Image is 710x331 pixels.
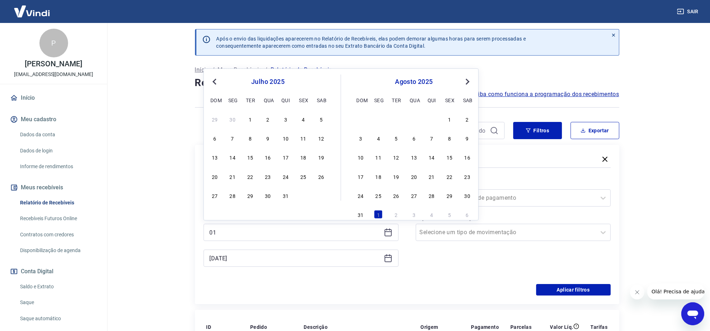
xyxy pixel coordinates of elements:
[392,172,401,181] div: Choose terça-feira, 19 de agosto de 2025
[265,66,267,74] p: /
[374,172,383,181] div: Choose segunda-feira, 18 de agosto de 2025
[210,134,219,142] div: Choose domingo, 6 de julho de 2025
[428,115,436,123] div: Choose quinta-feira, 31 de julho de 2025
[210,115,219,123] div: Choose domingo, 29 de junho de 2025
[591,323,608,331] p: Tarifas
[374,134,383,142] div: Choose segunda-feira, 4 de agosto de 2025
[17,211,99,226] a: Recebíveis Futuros Online
[17,243,99,258] a: Disponibilização de agenda
[410,115,418,123] div: Choose quarta-feira, 30 de julho de 2025
[264,172,272,181] div: Choose quarta-feira, 23 de julho de 2025
[445,134,454,142] div: Choose sexta-feira, 8 de agosto de 2025
[299,95,308,104] div: sex
[206,323,211,331] p: ID
[445,191,454,200] div: Choose sexta-feira, 29 de agosto de 2025
[299,115,308,123] div: Choose sexta-feira, 4 de julho de 2025
[246,115,254,123] div: Choose terça-feira, 1 de julho de 2025
[281,134,290,142] div: Choose quinta-feira, 10 de julho de 2025
[356,114,473,220] div: month 2025-08
[410,172,418,181] div: Choose quarta-feira, 20 de agosto de 2025
[374,95,383,104] div: seg
[17,195,99,210] a: Relatório de Recebíveis
[264,153,272,161] div: Choose quarta-feira, 16 de julho de 2025
[9,0,55,22] img: Vindi
[392,115,401,123] div: Choose terça-feira, 29 de julho de 2025
[264,191,272,200] div: Choose quarta-feira, 30 de julho de 2025
[299,134,308,142] div: Choose sexta-feira, 11 de julho de 2025
[299,153,308,161] div: Choose sexta-feira, 18 de julho de 2025
[356,115,365,123] div: Choose domingo, 27 de julho de 2025
[246,95,254,104] div: ter
[17,143,99,158] a: Dados de login
[246,172,254,181] div: Choose terça-feira, 22 de julho de 2025
[281,191,290,200] div: Choose quinta-feira, 31 de julho de 2025
[264,95,272,104] div: qua
[228,95,237,104] div: seg
[4,5,60,11] span: Olá! Precisa de ajuda?
[299,191,308,200] div: Choose sexta-feira, 1 de agosto de 2025
[25,60,82,68] p: [PERSON_NAME]
[218,66,262,74] p: Meus Recebíveis
[9,264,99,279] button: Conta Digital
[281,115,290,123] div: Choose quinta-feira, 3 de julho de 2025
[410,153,418,161] div: Choose quarta-feira, 13 de agosto de 2025
[428,95,436,104] div: qui
[471,323,499,331] p: Pagamento
[471,90,619,99] a: Saiba como funciona a programação dos recebimentos
[630,285,644,299] iframe: Fechar mensagem
[17,127,99,142] a: Dados da conta
[428,153,436,161] div: Choose quinta-feira, 14 de agosto de 2025
[410,95,418,104] div: qua
[463,95,472,104] div: sab
[39,29,68,57] div: P
[463,210,472,219] div: Choose sábado, 6 de setembro de 2025
[210,227,381,238] input: Data inicial
[195,76,619,90] h4: Relatório de Recebíveis
[392,95,401,104] div: ter
[374,191,383,200] div: Choose segunda-feira, 25 de agosto de 2025
[195,66,209,74] a: Início
[317,153,325,161] div: Choose sábado, 19 de julho de 2025
[417,214,609,222] label: Tipo de Movimentação
[463,115,472,123] div: Choose sábado, 2 de agosto de 2025
[246,191,254,200] div: Choose terça-feira, 29 de julho de 2025
[317,115,325,123] div: Choose sábado, 5 de julho de 2025
[9,180,99,195] button: Meus recebíveis
[228,134,237,142] div: Choose segunda-feira, 7 de julho de 2025
[17,159,99,174] a: Informe de rendimentos
[392,210,401,219] div: Choose terça-feira, 2 de setembro de 2025
[445,95,454,104] div: sex
[410,210,418,219] div: Choose quarta-feira, 3 de setembro de 2025
[299,172,308,181] div: Choose sexta-feira, 25 de julho de 2025
[445,115,454,123] div: Choose sexta-feira, 1 de agosto de 2025
[14,71,93,78] p: [EMAIL_ADDRESS][DOMAIN_NAME]
[463,134,472,142] div: Choose sábado, 9 de agosto de 2025
[445,172,454,181] div: Choose sexta-feira, 22 de agosto de 2025
[356,172,365,181] div: Choose domingo, 17 de agosto de 2025
[356,77,473,86] div: agosto 2025
[210,153,219,161] div: Choose domingo, 13 de julho de 2025
[356,134,365,142] div: Choose domingo, 3 de agosto de 2025
[392,134,401,142] div: Choose terça-feira, 5 de agosto de 2025
[356,95,365,104] div: dom
[216,35,526,49] p: Após o envio das liquidações aparecerem no Relatório de Recebíveis, elas podem demorar algumas ho...
[281,172,290,181] div: Choose quinta-feira, 24 de julho de 2025
[228,191,237,200] div: Choose segunda-feira, 28 de julho de 2025
[445,210,454,219] div: Choose sexta-feira, 5 de setembro de 2025
[410,134,418,142] div: Choose quarta-feira, 6 de agosto de 2025
[17,295,99,310] a: Saque
[374,115,383,123] div: Choose segunda-feira, 28 de julho de 2025
[210,114,327,200] div: month 2025-07
[510,323,532,331] p: Parcelas
[210,77,327,86] div: julho 2025
[571,122,619,139] button: Exportar
[264,134,272,142] div: Choose quarta-feira, 9 de julho de 2025
[246,134,254,142] div: Choose terça-feira, 8 de julho de 2025
[246,153,254,161] div: Choose terça-feira, 15 de julho de 2025
[428,191,436,200] div: Choose quinta-feira, 28 de agosto de 2025
[210,253,381,264] input: Data final
[374,153,383,161] div: Choose segunda-feira, 11 de agosto de 2025
[428,134,436,142] div: Choose quinta-feira, 7 de agosto de 2025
